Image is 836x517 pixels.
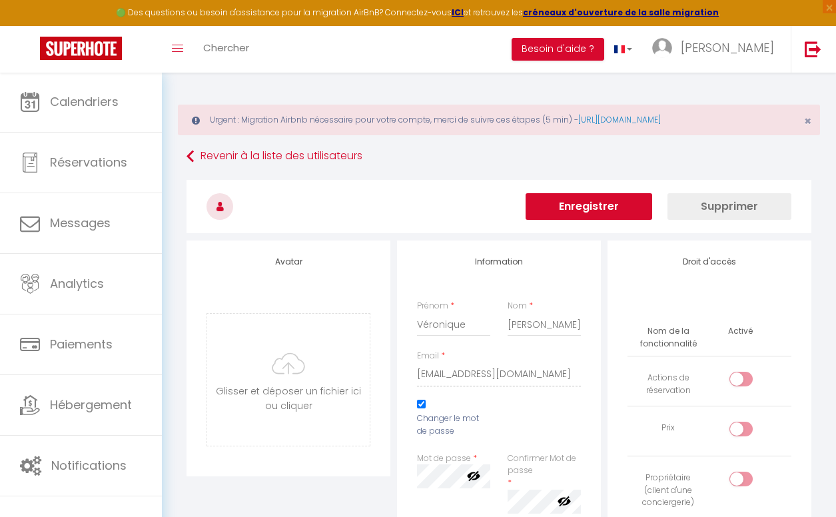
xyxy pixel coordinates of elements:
label: Mot de passe [417,452,471,465]
button: Ouvrir le widget de chat LiveChat [11,5,51,45]
div: Actions de réservation [633,372,704,397]
th: Nom de la fonctionnalité [627,320,709,356]
label: Changer le mot de passe [417,412,490,438]
button: Besoin d'aide ? [512,38,604,61]
a: ICI [452,7,464,18]
label: Nom [508,300,527,312]
span: Hébergement [50,396,132,413]
img: Super Booking [40,37,122,60]
span: Notifications [51,457,127,474]
span: Réservations [50,154,127,171]
img: ... [652,38,672,58]
a: ... [PERSON_NAME] [642,26,791,73]
h4: Information [417,257,581,266]
label: Confirmer Mot de passe [508,452,581,478]
span: Paiements [50,336,113,352]
img: logout [805,41,821,57]
span: × [804,113,811,129]
a: [URL][DOMAIN_NAME] [578,114,661,125]
label: Email [417,350,439,362]
span: Analytics [50,275,104,292]
div: Propriétaire (client d'une conciergerie) [633,472,704,510]
span: Messages [50,215,111,231]
span: Calendriers [50,93,119,110]
button: Supprimer [667,193,791,220]
label: Prénom [417,300,448,312]
button: Enregistrer [526,193,652,220]
a: créneaux d'ouverture de la salle migration [523,7,719,18]
h4: Droit d'accès [627,257,791,266]
h4: Avatar [207,257,370,266]
button: Close [804,115,811,127]
a: Revenir à la liste des utilisateurs [187,145,811,169]
div: Prix [633,422,704,434]
th: Activé [723,320,758,343]
a: Chercher [193,26,259,73]
span: [PERSON_NAME] [681,39,774,56]
div: Urgent : Migration Airbnb nécessaire pour votre compte, merci de suivre ces étapes (5 min) - [178,105,820,135]
span: Chercher [203,41,249,55]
